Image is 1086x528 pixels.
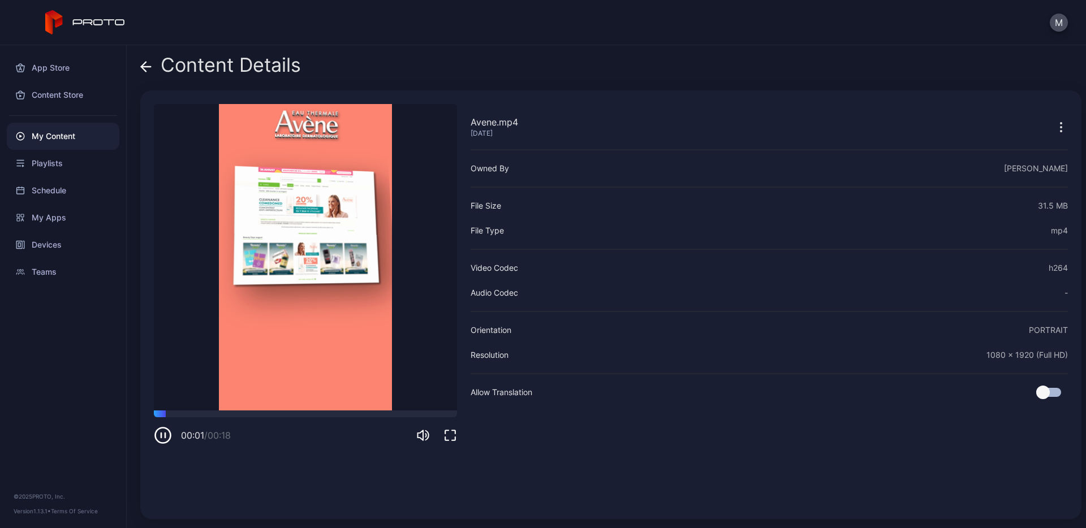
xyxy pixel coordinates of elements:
div: Orientation [471,323,511,337]
div: [PERSON_NAME] [1004,162,1068,175]
video: Sorry, your browser doesn‘t support embedded videos [154,104,457,410]
a: Schedule [7,177,119,204]
div: File Size [471,199,501,213]
div: File Type [471,224,504,237]
div: - [1065,286,1068,300]
div: Owned By [471,162,509,175]
div: © 2025 PROTO, Inc. [14,492,113,501]
div: 1080 x 1920 (Full HD) [986,348,1068,362]
div: Video Codec [471,261,518,275]
div: Allow Translation [471,386,532,399]
div: Content Details [140,54,301,81]
a: Teams [7,258,119,285]
div: [DATE] [471,129,518,138]
div: PORTRAIT [1029,323,1068,337]
a: Content Store [7,81,119,109]
a: My Content [7,123,119,150]
a: Devices [7,231,119,258]
div: 31.5 MB [1038,199,1068,213]
div: 00:01 [181,429,231,442]
a: Playlists [7,150,119,177]
div: Audio Codec [471,286,518,300]
a: My Apps [7,204,119,231]
a: Terms Of Service [51,508,98,514]
div: Resolution [471,348,508,362]
div: Avene.mp4 [471,115,518,129]
div: h264 [1049,261,1068,275]
div: mp4 [1051,224,1068,237]
a: App Store [7,54,119,81]
span: / 00:18 [204,430,231,441]
span: Version 1.13.1 • [14,508,51,514]
button: M [1050,14,1068,32]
